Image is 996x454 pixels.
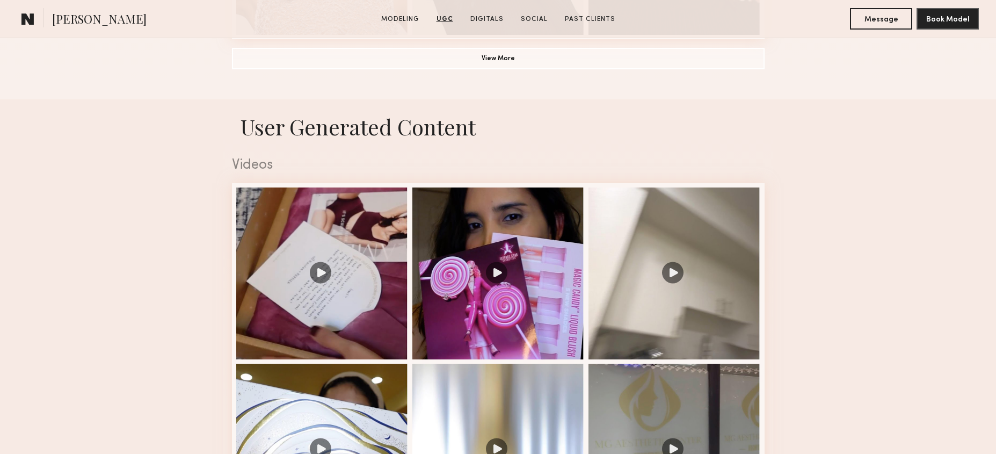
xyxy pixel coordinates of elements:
[432,15,457,24] a: UGC
[52,11,147,30] span: [PERSON_NAME]
[232,158,765,172] div: Videos
[850,8,912,30] button: Message
[232,48,765,69] button: View More
[223,112,773,141] h1: User Generated Content
[561,15,620,24] a: Past Clients
[377,15,424,24] a: Modeling
[917,8,979,30] button: Book Model
[466,15,508,24] a: Digitals
[917,14,979,23] a: Book Model
[517,15,552,24] a: Social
